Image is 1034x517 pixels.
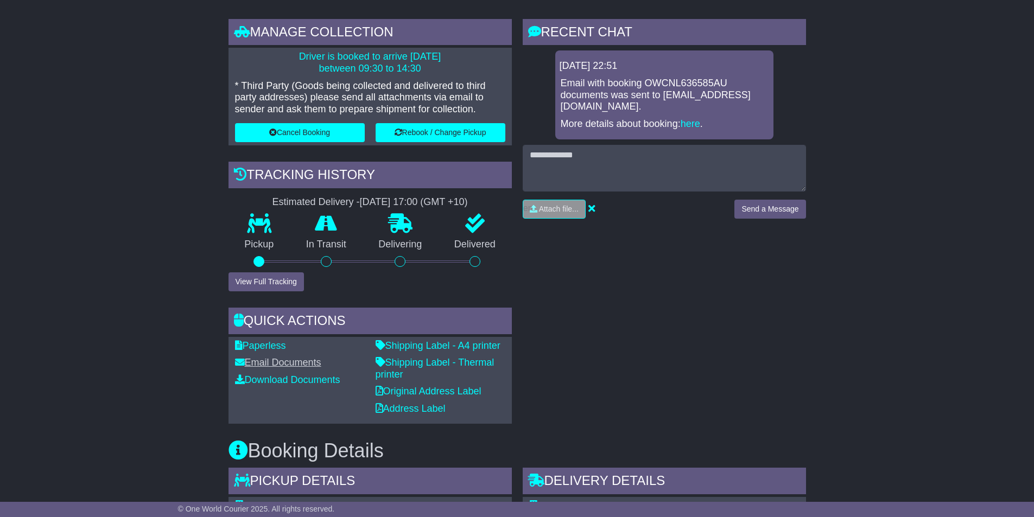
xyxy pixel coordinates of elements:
a: Email Documents [235,357,321,368]
button: View Full Tracking [229,272,304,291]
p: Driver is booked to arrive [DATE] between 09:30 to 14:30 [235,51,505,74]
a: Paperless [235,340,286,351]
a: here [681,118,700,129]
p: In Transit [290,239,363,251]
button: Rebook / Change Pickup [376,123,505,142]
a: Shipping Label - A4 printer [376,340,500,351]
div: RECENT CHAT [523,19,806,48]
div: Estimated Delivery - [229,196,512,208]
a: Original Address Label [376,386,481,397]
div: Pickup Details [229,468,512,497]
p: Email with booking OWCNL636585AU documents was sent to [EMAIL_ADDRESS][DOMAIN_NAME]. [561,78,768,113]
span: Ecofy [544,500,569,511]
div: Manage collection [229,19,512,48]
span: © One World Courier 2025. All rights reserved. [178,505,335,513]
button: Send a Message [734,200,805,219]
p: Delivering [363,239,439,251]
p: * Third Party (Goods being collected and delivered to third party addresses) please send all atta... [235,80,505,116]
div: Tracking history [229,162,512,191]
a: Address Label [376,403,446,414]
p: Pickup [229,239,290,251]
a: Shipping Label - Thermal printer [376,357,494,380]
button: Cancel Booking [235,123,365,142]
span: Lesseau [250,500,287,511]
div: [DATE] 17:00 (GMT +10) [360,196,468,208]
div: Delivery Details [523,468,806,497]
div: [DATE] 22:51 [560,60,769,72]
a: Download Documents [235,374,340,385]
h3: Booking Details [229,440,806,462]
p: Delivered [438,239,512,251]
div: Quick Actions [229,308,512,337]
p: More details about booking: . [561,118,768,130]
